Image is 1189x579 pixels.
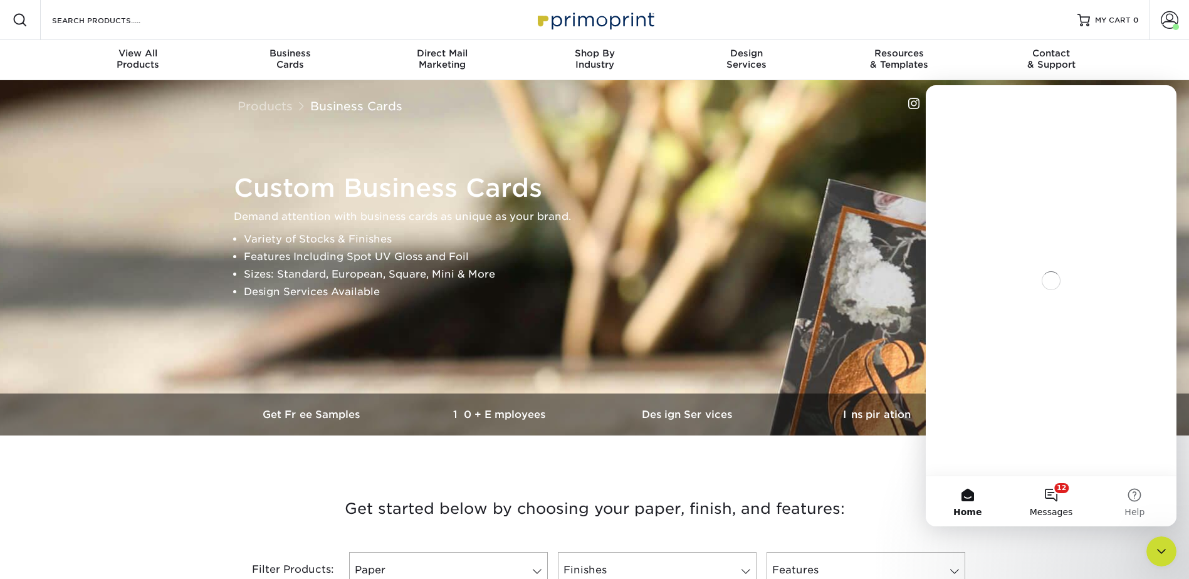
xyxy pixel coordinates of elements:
[62,48,214,70] div: Products
[51,13,173,28] input: SEARCH PRODUCTS.....
[244,266,967,283] li: Sizes: Standard, European, Square, Mini & More
[823,48,975,70] div: & Templates
[244,231,967,248] li: Variety of Stocks & Finishes
[244,283,967,301] li: Design Services Available
[1133,16,1139,24] span: 0
[783,409,971,420] h3: Inspiration
[975,48,1128,59] span: Contact
[518,40,671,80] a: Shop ByIndustry
[407,409,595,420] h3: 10+ Employees
[62,48,214,59] span: View All
[532,6,657,33] img: Primoprint
[926,85,1176,526] iframe: Intercom live chat
[595,409,783,420] h3: Design Services
[407,394,595,436] a: 10+ Employees
[234,208,967,226] p: Demand attention with business cards as unique as your brand.
[214,48,366,70] div: Cards
[823,40,975,80] a: Resources& Templates
[244,248,967,266] li: Features Including Spot UV Gloss and Foil
[310,99,402,113] a: Business Cards
[214,48,366,59] span: Business
[366,40,518,80] a: Direct MailMarketing
[671,40,823,80] a: DesignServices
[1095,15,1131,26] span: MY CART
[823,48,975,59] span: Resources
[234,173,967,203] h1: Custom Business Cards
[783,394,971,436] a: Inspiration
[671,48,823,59] span: Design
[975,40,1128,80] a: Contact& Support
[1146,536,1176,566] iframe: Intercom live chat
[366,48,518,70] div: Marketing
[366,48,518,59] span: Direct Mail
[228,481,961,537] h3: Get started below by choosing your paper, finish, and features:
[518,48,671,59] span: Shop By
[238,99,293,113] a: Products
[214,40,366,80] a: BusinessCards
[62,40,214,80] a: View AllProducts
[671,48,823,70] div: Services
[518,48,671,70] div: Industry
[975,48,1128,70] div: & Support
[219,409,407,420] h3: Get Free Samples
[595,394,783,436] a: Design Services
[219,394,407,436] a: Get Free Samples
